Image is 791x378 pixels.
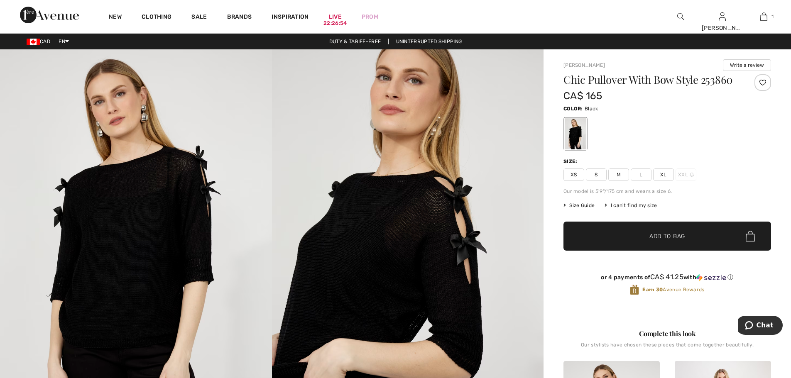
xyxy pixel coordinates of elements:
[142,13,171,22] a: Clothing
[227,13,252,22] a: Brands
[563,168,584,181] span: XS
[642,286,704,293] span: Avenue Rewards
[738,316,783,337] iframe: Opens a widget where you can chat to one of our agents
[585,106,598,112] span: Black
[563,342,771,354] div: Our stylists have chosen these pieces that come together beautifully.
[362,12,378,21] a: Prom
[743,12,784,22] a: 1
[563,74,737,85] h1: Chic Pullover With Bow Style 253860
[191,13,207,22] a: Sale
[272,13,309,22] span: Inspiration
[746,231,755,241] img: Bag.svg
[27,39,54,44] span: CAD
[631,168,651,181] span: L
[563,329,771,339] div: Complete this look
[563,273,771,284] div: or 4 payments ofCA$ 41.25withSezzle Click to learn more about Sezzle
[653,168,674,181] span: XL
[563,188,771,195] div: Our model is 5'9"/175 cm and wears a size 6.
[563,158,579,165] div: Size:
[605,202,657,209] div: I can't find my size
[723,59,771,71] button: Write a review
[760,12,767,22] img: My Bag
[563,62,605,68] a: [PERSON_NAME]
[27,39,40,45] img: Canadian Dollar
[20,7,79,23] img: 1ère Avenue
[563,90,602,102] span: CA$ 165
[696,274,726,281] img: Sezzle
[771,13,774,20] span: 1
[690,173,694,177] img: ring-m.svg
[329,12,342,21] a: Live22:26:54
[563,202,595,209] span: Size Guide
[642,287,663,293] strong: Earn 30
[630,284,639,295] img: Avenue Rewards
[719,12,726,20] a: Sign In
[586,168,607,181] span: S
[323,20,347,27] div: 22:26:54
[650,273,683,281] span: CA$ 41.25
[676,168,696,181] span: XXL
[563,222,771,251] button: Add to Bag
[608,168,629,181] span: M
[109,13,122,22] a: New
[702,24,742,32] div: [PERSON_NAME]
[563,273,771,281] div: or 4 payments of with
[565,118,586,149] div: Black
[677,12,684,22] img: search the website
[719,12,726,22] img: My Info
[563,106,583,112] span: Color:
[59,39,69,44] span: EN
[649,232,685,241] span: Add to Bag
